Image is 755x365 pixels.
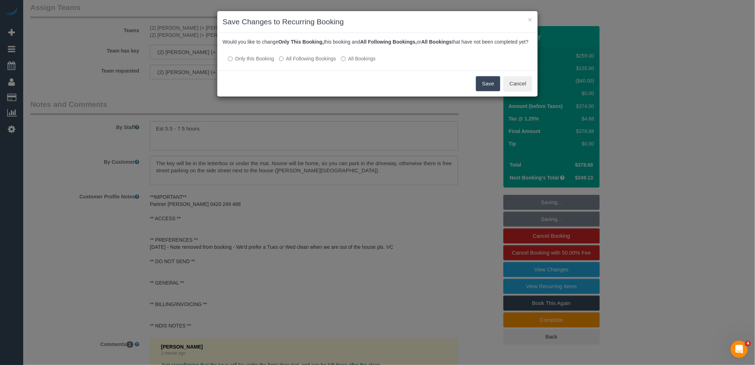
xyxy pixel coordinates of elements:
[503,76,532,91] button: Cancel
[421,39,452,45] b: All Bookings
[341,56,346,61] input: All Bookings
[228,56,233,61] input: Only this Booking
[223,16,532,27] h3: Save Changes to Recurring Booking
[731,341,748,358] iframe: Intercom live chat
[228,55,274,62] label: All other bookings in the series will remain the same.
[279,56,284,61] input: All Following Bookings
[223,38,532,45] p: Would you like to change this booking and or that have not been completed yet?
[279,55,336,62] label: This and all the bookings after it will be changed.
[528,16,532,23] button: ×
[278,39,324,45] b: Only This Booking,
[745,341,751,346] span: 4
[476,76,500,91] button: Save
[360,39,417,45] b: All Following Bookings,
[341,55,376,62] label: All bookings that have not been completed yet will be changed.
